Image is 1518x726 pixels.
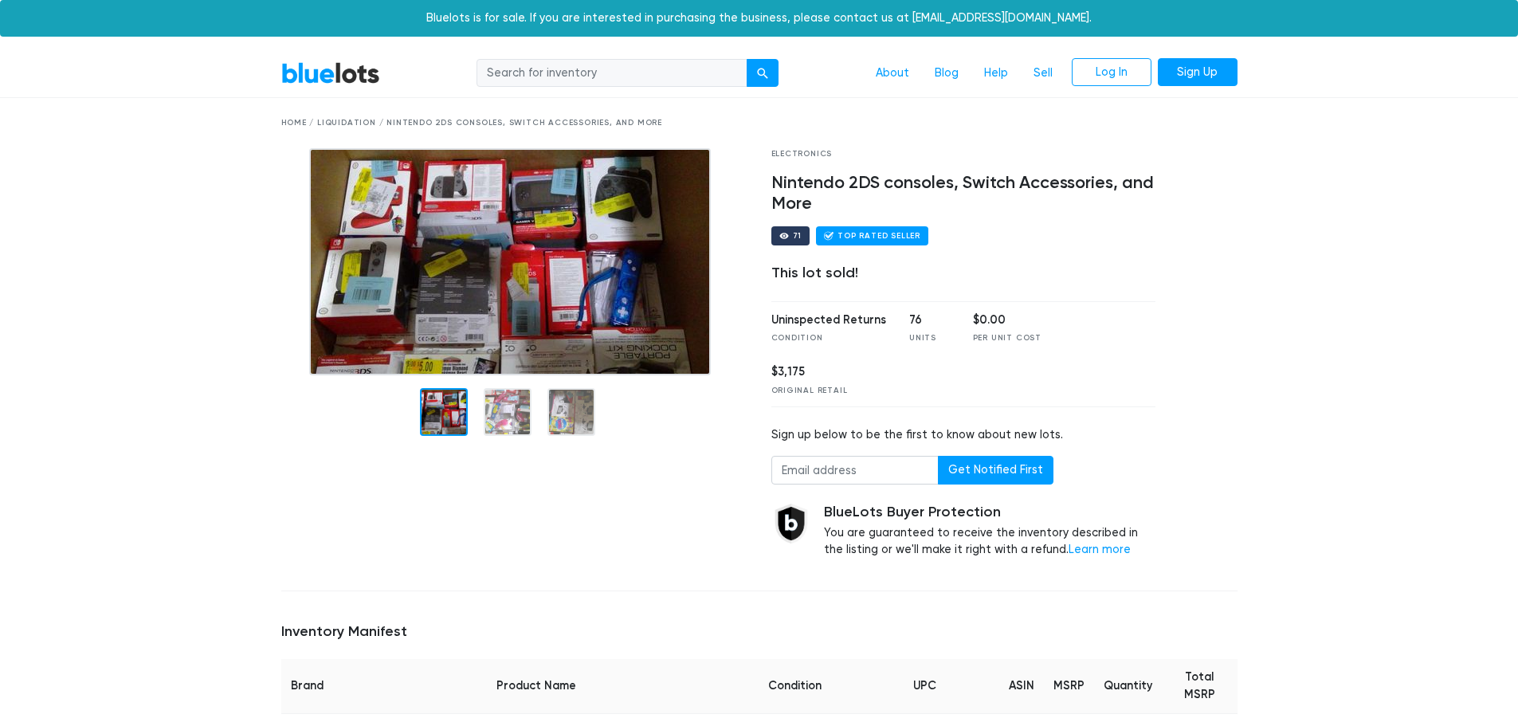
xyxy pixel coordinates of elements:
h5: BlueLots Buyer Protection [824,504,1156,521]
h4: Nintendo 2DS consoles, Switch Accessories, and More [771,173,1156,214]
th: Condition [739,659,849,713]
a: BlueLots [281,61,380,84]
a: Sell [1021,58,1065,88]
div: Top Rated Seller [837,232,920,240]
input: Search for inventory [477,59,747,88]
th: UPC [850,659,999,713]
button: Get Notified First [938,456,1053,485]
th: ASIN [999,659,1044,713]
a: Sign Up [1158,58,1238,87]
h5: Inventory Manifest [281,623,1238,641]
a: About [863,58,922,88]
a: Help [971,58,1021,88]
img: WIN_20180807_12_39_20_Pro_1_2.jpg [309,148,711,375]
th: MSRP [1044,659,1094,713]
a: Learn more [1069,543,1131,556]
div: Per Unit Cost [973,332,1041,344]
div: $0.00 [973,312,1041,329]
div: Original Retail [771,385,848,397]
a: Log In [1072,58,1151,87]
th: Brand [281,659,333,713]
input: Email address [771,456,939,485]
div: You are guaranteed to receive the inventory described in the listing or we'll make it right with ... [824,504,1156,559]
div: Condition [771,332,886,344]
div: Sign up below to be the first to know about new lots. [771,426,1156,444]
div: Uninspected Returns [771,312,886,329]
div: Electronics [771,148,1156,160]
div: $3,175 [771,363,848,381]
div: Home / Liquidation / Nintendo 2DS consoles, Switch Accessories, and More [281,117,1238,129]
div: 76 [909,312,949,329]
img: buyer_protection_shield-3b65640a83011c7d3ede35a8e5a80bfdfaa6a97447f0071c1475b91a4b0b3d01.png [771,504,811,544]
a: Blog [922,58,971,88]
div: 71 [793,232,802,240]
th: Quantity [1094,659,1162,713]
th: Product Name [333,659,740,713]
div: Units [909,332,949,344]
th: Total MSRP [1162,659,1238,713]
div: This lot sold! [771,265,1156,282]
